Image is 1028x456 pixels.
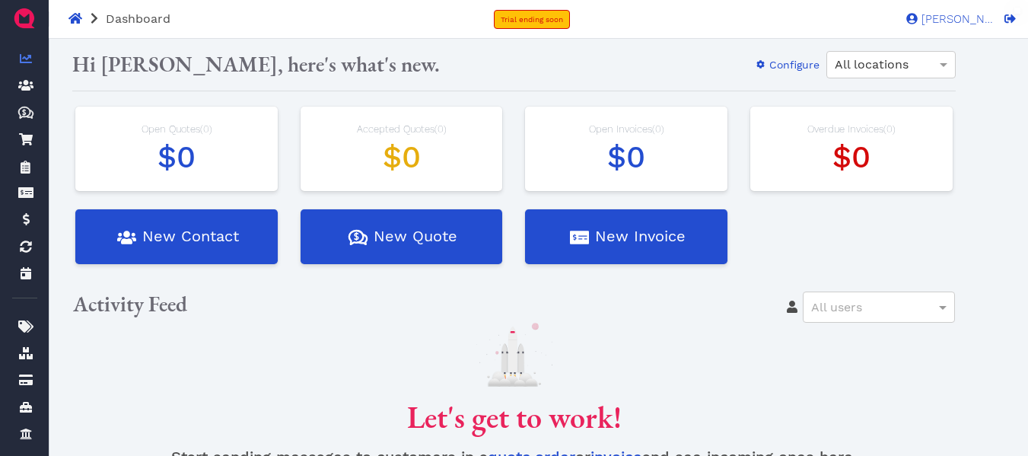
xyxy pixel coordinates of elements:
[745,53,820,77] button: Configure
[203,123,209,135] span: 0
[886,123,893,135] span: 0
[91,122,263,137] div: Open Quotes ( )
[655,123,661,135] span: 0
[832,139,870,175] span: $0
[22,108,27,116] tspan: $
[765,122,937,137] div: Overdue Invoices ( )
[607,139,645,175] span: $0
[540,122,712,137] div: Open Invoices ( )
[353,231,358,242] tspan: $
[383,139,421,175] span: $0
[158,139,196,175] span: $0
[72,50,440,78] span: Hi [PERSON_NAME], here's what's new.
[835,57,909,72] span: All locations
[494,10,570,29] a: Trial ending soon
[12,6,37,30] img: QuoteM_icon_flat.png
[106,11,170,26] span: Dashboard
[476,323,552,386] img: launch.svg
[899,11,994,25] a: [PERSON_NAME]
[918,14,994,25] span: [PERSON_NAME]
[73,290,187,317] span: Activity Feed
[501,15,563,24] span: Trial ending soon
[767,59,820,71] span: Configure
[525,209,727,264] button: New Invoice
[804,292,954,322] div: All users
[407,397,622,437] span: Let's get to work!
[438,123,444,135] span: 0
[75,209,278,264] button: New Contact
[301,209,503,264] button: New Quote
[316,122,488,137] div: Accepted Quotes ( )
